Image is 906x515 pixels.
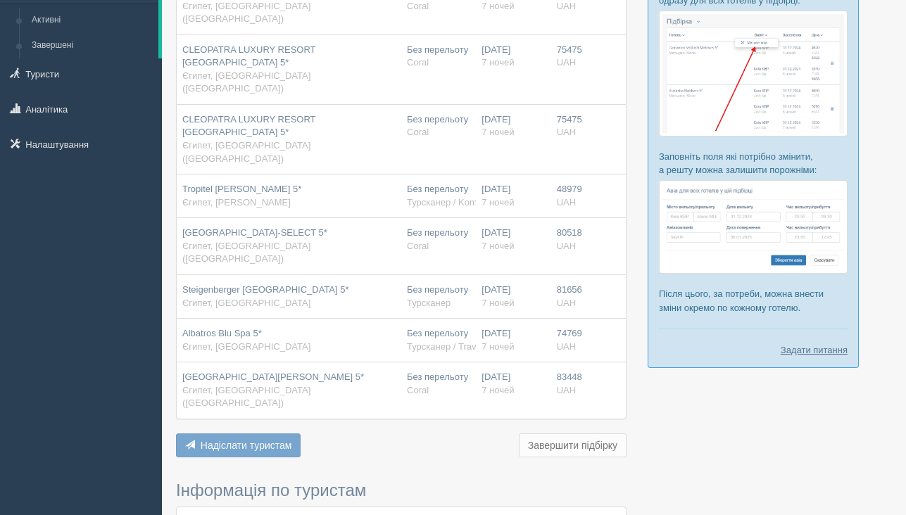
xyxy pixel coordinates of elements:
div: [DATE] [482,371,545,397]
div: Без перельоту [407,44,470,70]
span: 7 ночей [482,127,514,137]
span: Єгипет, [GEOGRAPHIC_DATA] [182,341,310,352]
span: 75475 [557,44,582,55]
span: Coral [407,127,429,137]
span: UAH [557,298,576,308]
div: [DATE] [482,183,545,209]
span: Турсканер / Kompas [407,197,492,208]
span: Єгипет, [GEOGRAPHIC_DATA] ([GEOGRAPHIC_DATA]) [182,1,310,25]
span: Tropitel [PERSON_NAME] 5* [182,184,301,194]
h3: Інформація по туристам [176,481,627,500]
span: Coral [407,57,429,68]
span: 80518 [557,227,582,238]
span: 7 ночей [482,385,514,395]
span: CLEOPATRA LUXURY RESORT [GEOGRAPHIC_DATA] 5* [182,114,315,138]
span: Турсканер [407,298,451,308]
span: Steigenberger [GEOGRAPHIC_DATA] 5* [182,284,349,295]
span: 81656 [557,284,582,295]
div: [DATE] [482,44,545,70]
span: UAH [557,197,576,208]
span: Єгипет, [GEOGRAPHIC_DATA] ([GEOGRAPHIC_DATA]) [182,241,310,265]
span: UAH [557,385,576,395]
span: 7 ночей [482,241,514,251]
span: 7 ночей [482,1,514,11]
span: CLEOPATRA LUXURY RESORT [GEOGRAPHIC_DATA] 5* [182,44,315,68]
span: 7 ночей [482,197,514,208]
span: UAH [557,1,576,11]
span: Турсканер / Travelon [407,341,493,352]
span: 7 ночей [482,341,514,352]
span: 75475 [557,114,582,125]
div: [DATE] [482,284,545,310]
span: Єгипет, [PERSON_NAME] [182,197,291,208]
span: Albatros Blu Spa 5* [182,328,262,338]
span: 74769 [557,328,582,338]
span: 83448 [557,371,582,382]
a: Активні [25,8,158,33]
span: Єгипет, [GEOGRAPHIC_DATA] ([GEOGRAPHIC_DATA]) [182,140,310,164]
span: 48979 [557,184,582,194]
img: %D0%BF%D1%96%D0%B4%D0%B1%D1%96%D1%80%D0%BA%D0%B0-%D0%B0%D0%B2%D1%96%D0%B0-2-%D1%81%D1%80%D0%BC-%D... [659,180,848,274]
div: [DATE] [482,227,545,253]
span: UAH [557,127,576,137]
div: Без перельоту [407,183,470,209]
span: Coral [407,1,429,11]
span: Надіслати туристам [201,440,292,451]
p: Заповніть поля які потрібно змінити, а решту можна залишити порожніми: [659,150,848,177]
span: Coral [407,385,429,395]
button: Надіслати туристам [176,433,301,457]
a: Задати питання [781,343,848,357]
div: Без перельоту [407,327,470,353]
span: Coral [407,241,429,251]
span: 7 ночей [482,57,514,68]
span: [GEOGRAPHIC_DATA][PERSON_NAME] 5* [182,371,364,382]
a: Завершені [25,33,158,58]
div: [DATE] [482,327,545,353]
span: 7 ночей [482,298,514,308]
span: Єгипет, [GEOGRAPHIC_DATA] ([GEOGRAPHIC_DATA]) [182,385,310,409]
button: Завершити підбірку [519,433,627,457]
span: Єгипет, [GEOGRAPHIC_DATA] ([GEOGRAPHIC_DATA]) [182,70,310,94]
p: Після цього, за потреби, можна внести зміни окремо по кожному готелю. [659,287,848,314]
span: UAH [557,341,576,352]
img: %D0%BF%D1%96%D0%B4%D0%B1%D1%96%D1%80%D0%BA%D0%B0-%D0%B0%D0%B2%D1%96%D0%B0-1-%D1%81%D1%80%D0%BC-%D... [659,11,848,136]
div: Без перельоту [407,227,470,253]
div: Без перельоту [407,284,470,310]
div: [DATE] [482,113,545,139]
span: Єгипет, [GEOGRAPHIC_DATA] [182,298,310,308]
span: [GEOGRAPHIC_DATA]-SELECT 5* [182,227,327,238]
span: UAH [557,57,576,68]
span: UAH [557,241,576,251]
div: Без перельоту [407,371,470,397]
div: Без перельоту [407,113,470,139]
